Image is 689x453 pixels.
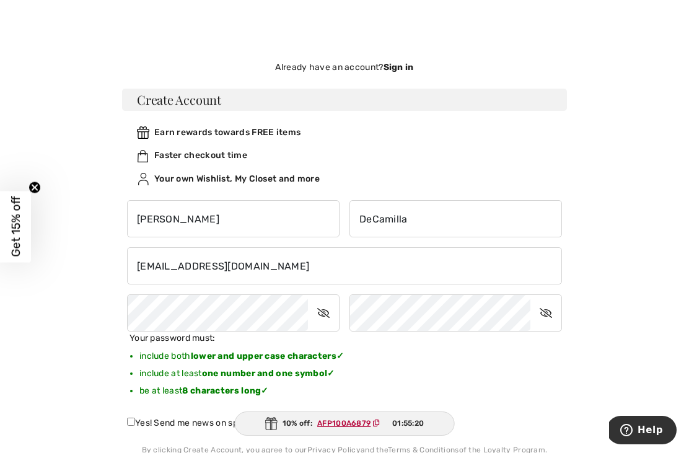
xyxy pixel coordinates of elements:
[235,411,455,436] div: 10% off:
[122,61,567,74] div: Already have an account?
[392,418,424,429] span: 01:55:20
[191,351,336,361] b: lower and upper case characters
[317,419,371,428] ins: AFP100A6879
[139,367,344,384] li: include at least
[327,368,335,379] span: ✓
[349,200,562,237] input: Last name
[202,368,328,379] b: one number and one symbol
[127,200,340,237] input: First name
[29,181,41,193] button: Close teaser
[137,173,149,185] img: ownWishlist.svg
[137,149,552,162] div: Faster checkout time
[609,416,677,447] iframe: Opens a widget where you can find more information
[139,350,344,367] li: include both
[384,62,414,73] strong: Sign in
[137,126,149,139] img: rewards.svg
[127,416,367,429] label: Yes! Send me news on specials and double rewards days
[127,418,135,426] input: Yes! Send me news on specials and double rewards days
[137,126,552,139] div: Earn rewards towards FREE items
[9,196,23,257] span: Get 15% off
[137,150,149,162] img: faster.svg
[139,384,344,402] li: be at least
[261,385,268,396] span: ✓
[122,89,567,111] h3: Create Account
[336,351,344,361] span: ✓
[182,385,261,396] b: 8 characters long
[129,333,216,343] span: Your password must:
[265,417,278,430] img: Gift.svg
[127,247,562,284] input: E-mail
[137,172,552,185] div: Your own Wishlist, My Closet and more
